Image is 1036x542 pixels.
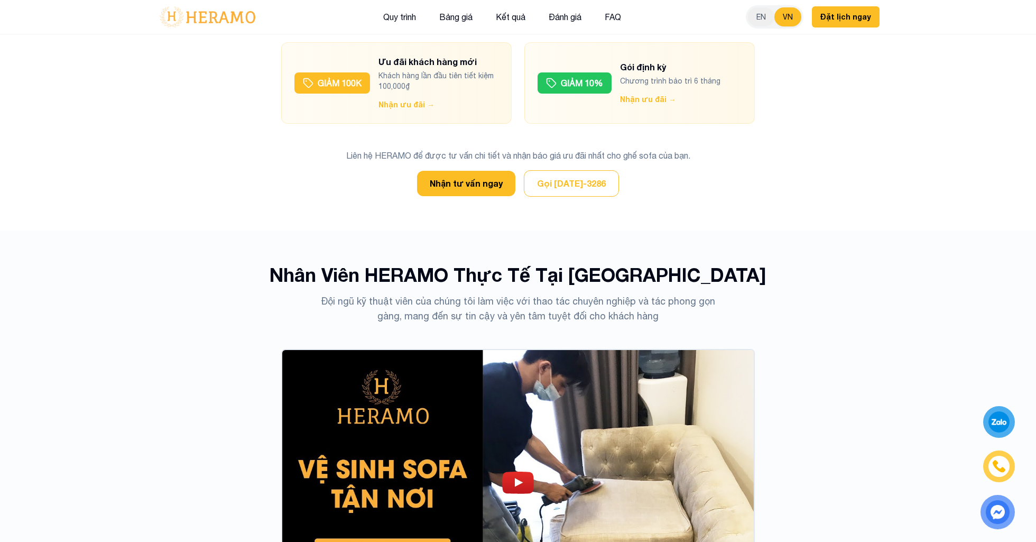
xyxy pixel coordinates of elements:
a: phone-icon [985,452,1013,481]
button: Quy trình [380,10,419,24]
button: Nhận ưu đãi → [620,94,676,105]
p: Khách hàng lần đầu tiên tiết kiệm 100,000₫ [378,70,498,91]
h2: Nhân Viên HERAMO Thực Tế Tại [GEOGRAPHIC_DATA] [156,264,880,286]
p: Đội ngũ kỹ thuật viên của chúng tôi làm việc với thao tác chuyên nghiệp và tác phong gọn gàng, ma... [315,294,721,324]
p: Liên hệ HERAMO để được tư vấn chi tiết và nhận báo giá ưu đãi nhất cho ghế sofa của bạn. [340,149,696,162]
p: Chương trình bảo trì 6 tháng [620,76,720,86]
img: Play Video [502,472,534,494]
button: Nhận ưu đãi → [378,99,434,110]
button: EN [748,7,774,26]
h4: Ưu đãi khách hàng mới [378,56,498,68]
h4: Gói định kỳ [620,61,720,74]
img: phone-icon [993,461,1005,472]
button: FAQ [602,10,624,24]
button: VN [774,7,801,26]
button: Đánh giá [545,10,585,24]
span: GIẢM 100K [318,77,362,89]
img: logo-with-text.png [156,6,258,28]
span: GIẢM 10% [561,77,603,89]
button: Đặt lịch ngay [812,6,880,27]
button: Gọi [DATE]-3286 [524,170,619,197]
button: Nhận tư vấn ngay [417,171,515,196]
button: Kết quả [493,10,529,24]
button: Bảng giá [436,10,476,24]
